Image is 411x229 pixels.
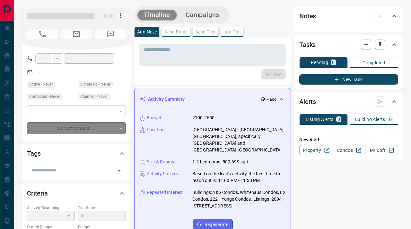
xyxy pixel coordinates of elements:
[147,126,165,133] p: Location
[78,205,126,211] p: Timeframe:
[61,29,92,39] span: No Email
[37,69,40,75] a: --
[299,8,398,24] div: Notes
[148,96,185,103] p: Activity Summary
[389,117,392,122] p: 0
[299,94,398,109] div: Alerts
[192,114,214,121] p: 2100-2650
[27,148,40,159] h2: Tags
[365,145,398,155] a: Mr.Loft
[192,189,285,209] p: Buildings: Y&S Condos, Whitehaus Condos, E2 Condos, 2221 Yonge Condos. Listings: 2004 - [STREET_A...
[192,126,285,153] p: [GEOGRAPHIC_DATA] | [GEOGRAPHIC_DATA], [GEOGRAPHIC_DATA], specifically [GEOGRAPHIC_DATA] and [GEO...
[140,93,285,105] div: Activity Summary-- ago
[355,117,385,122] p: Building Alerts
[147,189,183,196] p: Repeated Interest
[115,166,124,175] button: Open
[147,114,162,121] p: Budget
[299,74,398,85] button: New Task
[27,205,75,211] p: Actively Searching:
[299,40,316,50] h2: Tasks
[147,159,174,165] p: Size & Rooms
[27,122,126,134] div: Do Not Contact
[306,117,334,122] p: Listing Alerts
[137,30,157,34] p: Add Note
[299,37,398,52] div: Tasks
[332,145,365,155] a: Condos
[299,136,398,143] p: New Alert:
[27,188,48,198] h2: Criteria
[29,81,53,87] span: Active - Never
[337,117,340,122] p: 0
[299,145,332,155] a: Property
[29,93,60,100] span: Contacted - Never
[332,60,335,65] p: 0
[179,10,226,20] button: Campaigns
[363,60,385,65] p: Completed
[80,81,110,87] span: Signed up - Never
[147,170,178,177] p: Activity Pattern
[311,60,328,65] p: Pending
[27,29,58,39] span: No Number
[80,93,108,100] span: Claimed - Never
[137,10,177,20] button: Timeline
[192,159,249,165] p: 1-2 bedrooms, 500-699 sqft
[27,186,126,201] div: Criteria
[27,146,126,161] div: Tags
[95,29,126,39] span: No Number
[299,96,316,107] h2: Alerts
[192,170,285,184] p: Based on the lead's activity, the best time to reach out is: 11:00 PM - 11:30 PM
[267,96,276,102] p: -- ago
[299,11,316,21] h2: Notes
